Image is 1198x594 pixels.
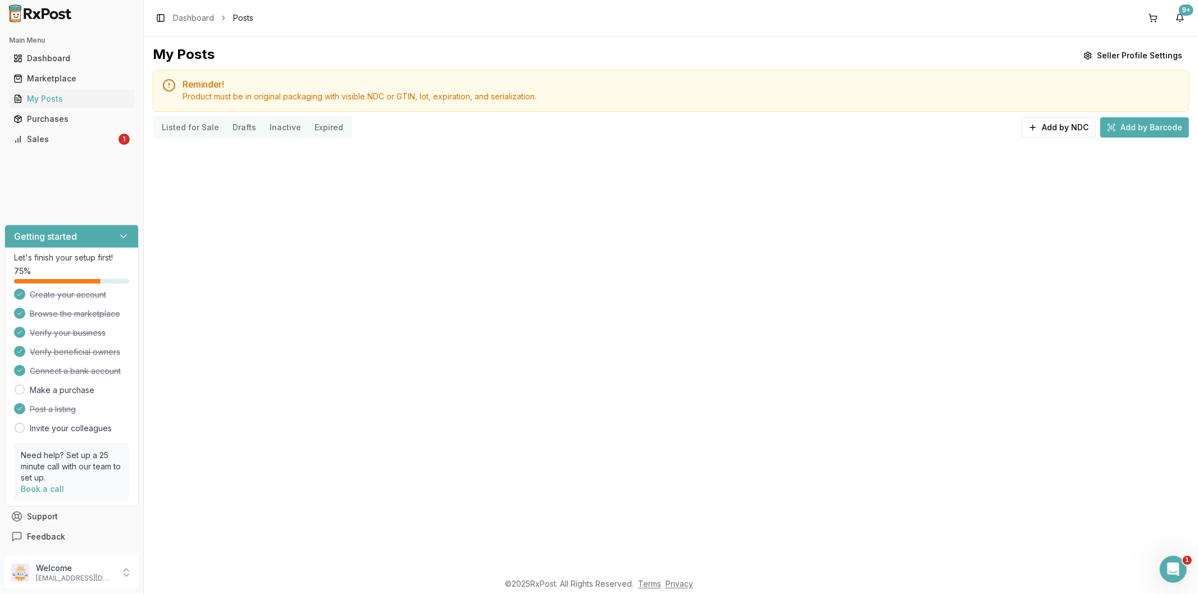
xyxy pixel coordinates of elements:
h2: Main Menu [9,36,134,45]
span: Connect a bank account [30,365,121,377]
div: Dashboard [13,53,130,64]
button: Marketplace [4,70,139,88]
span: 75 % [14,266,31,277]
div: Sales [13,134,116,145]
button: Expired [308,118,350,136]
button: Add by NDC [1021,117,1096,138]
button: Sales1 [4,130,139,148]
button: Purchases [4,110,139,128]
a: Dashboard [9,48,134,68]
div: 9+ [1179,4,1194,16]
h5: Reminder! [183,80,1179,89]
div: Purchases [13,113,130,125]
span: 1 [1183,556,1192,565]
span: Feedback [27,531,65,542]
a: Terms [638,579,661,588]
a: Privacy [666,579,693,588]
button: 9+ [1171,9,1189,27]
a: Purchases [9,109,134,129]
a: Book a call [21,484,64,494]
button: Listed for Sale [155,118,226,136]
iframe: Intercom live chat [1160,556,1187,583]
span: Post a listing [30,404,76,415]
a: My Posts [9,89,134,109]
div: 1 [119,134,130,145]
span: Verify beneficial owners [30,346,120,358]
button: My Posts [4,90,139,108]
h3: Getting started [14,230,77,243]
button: Seller Profile Settings [1077,45,1189,66]
span: Posts [233,12,253,24]
a: Sales1 [9,129,134,149]
p: Let's finish your setup first! [14,252,129,263]
button: Drafts [226,118,263,136]
button: Feedback [4,527,139,547]
a: Invite your colleagues [30,423,112,434]
p: Need help? Set up a 25 minute call with our team to set up. [21,450,122,483]
a: Dashboard [173,12,214,24]
img: User avatar [11,564,29,582]
div: Marketplace [13,73,130,84]
div: Product must be in original packaging with visible NDC or GTIN, lot, expiration, and serialization. [183,91,1179,102]
button: Support [4,506,139,527]
button: Add by Barcode [1100,117,1189,138]
p: Welcome [36,563,114,574]
span: Create your account [30,289,106,300]
img: RxPost Logo [4,4,76,22]
button: Dashboard [4,49,139,67]
a: Make a purchase [30,385,94,396]
div: My Posts [13,93,130,104]
div: My Posts [153,45,215,66]
a: Marketplace [9,68,134,89]
p: [EMAIL_ADDRESS][DOMAIN_NAME] [36,574,114,583]
span: Verify your business [30,327,106,339]
span: Browse the marketplace [30,308,120,319]
nav: breadcrumb [173,12,253,24]
button: Inactive [263,118,308,136]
